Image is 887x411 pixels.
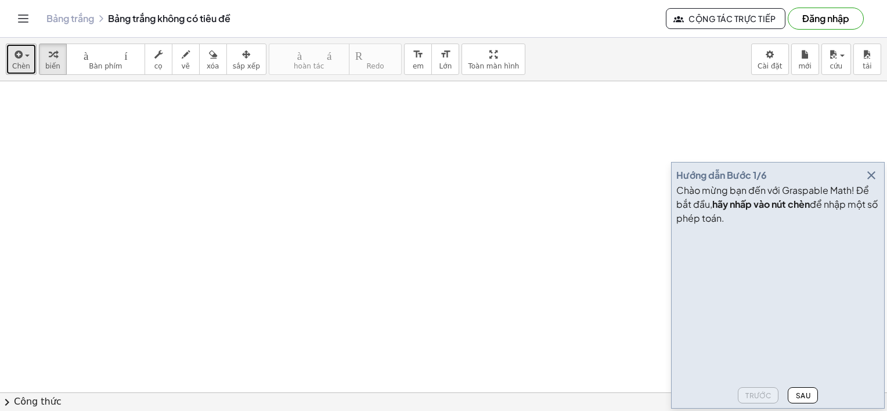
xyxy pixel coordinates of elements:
[6,44,37,75] button: Chèn
[349,44,402,75] button: RedoRedo
[788,8,864,30] button: Đăng nhập
[89,62,122,70] span: Bàn phím
[39,44,67,75] button: biến
[46,13,94,24] a: Bảng trắng
[751,44,789,75] button: Cài đặt
[355,48,396,62] i: Redo
[795,391,810,400] font: Sau
[154,62,163,70] span: cọ
[758,62,783,70] span: Cài đặt
[468,62,519,70] span: Toàn màn hình
[712,198,810,210] b: hãy nhấp vào nút chèn
[226,44,266,75] button: sắp xếp
[413,48,424,62] i: format_size
[366,62,384,70] span: Redo
[830,62,842,70] span: cứu
[181,62,189,70] span: vẽ
[66,44,145,75] button: bàn phímBàn phím
[798,62,811,70] span: mới
[14,395,62,409] font: Công thức
[440,48,451,62] i: format_size
[269,44,349,75] button: hoàn táchoàn tác
[791,44,819,75] button: mới
[853,44,881,75] button: tải
[676,168,767,182] div: Hướng dẫn Bước 1/6
[172,44,200,75] button: vẽ
[73,48,139,62] i: bàn phím
[404,44,432,75] button: format_sizeem
[275,48,343,62] i: hoàn tác
[676,184,878,224] font: Chào mừng bạn đến với Graspable Math! Để bắt đầu, để nhập một số phép toán.
[294,62,324,70] span: hoàn tác
[788,387,818,403] button: Sau
[688,13,776,24] font: Cộng tác trực tiếp
[14,9,33,28] button: Chuyển đổi điều hướng
[666,8,785,29] button: Cộng tác trực tiếp
[207,62,219,70] span: xóa
[863,62,871,70] span: tải
[439,62,452,70] span: Lớn
[145,44,172,75] button: cọ
[413,62,424,70] span: em
[821,44,851,75] button: cứu
[461,44,525,75] button: Toàn màn hình
[431,44,459,75] button: format_sizeLớn
[12,62,30,70] span: Chèn
[199,44,227,75] button: xóa
[233,62,260,70] span: sắp xếp
[45,62,60,70] span: biến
